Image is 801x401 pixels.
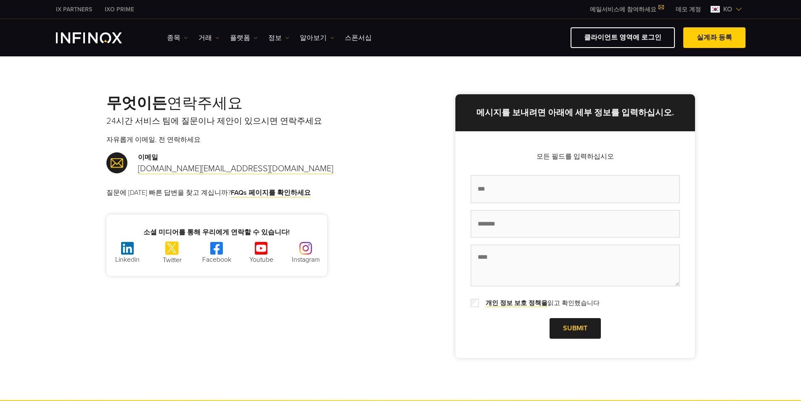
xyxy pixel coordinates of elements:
strong: 이메일 [138,153,158,162]
p: 자유롭게 이메일, 전 연락하세요 [106,135,401,145]
strong: 무엇이든 [106,94,167,112]
a: 종목 [167,33,188,43]
strong: 소셜 미디어를 통해 우리에게 연락할 수 있습니다! [143,228,290,236]
a: Submit [550,318,601,339]
strong: 메시지를 보내려면 아래에 세부 정보를 입력하십시오. [476,108,674,118]
a: [DOMAIN_NAME][EMAIL_ADDRESS][DOMAIN_NAME] [138,164,333,174]
a: INFINOX [98,5,140,14]
a: 스폰서십 [345,33,372,43]
a: 거래 [198,33,219,43]
p: 질문에 [DATE] 빠른 답변을 찾고 계십니까? [106,188,401,198]
a: INFINOX MENU [669,5,707,14]
a: 개인 정보 보호 정책을 [486,299,547,307]
a: 정보 [268,33,289,43]
p: Linkedin [106,255,148,265]
a: 실계좌 등록 [683,27,745,48]
p: Twitter [151,255,193,265]
a: 메일서비스에 참여하세요 [584,6,669,13]
p: Facebook [196,255,238,265]
a: 알아보기 [300,33,334,43]
label: 읽고 확인했습니다 [481,298,600,308]
span: ko [720,4,735,14]
h2: 연락주세요 [106,94,401,113]
p: Youtube [240,255,282,265]
a: FAQs 페이지를 확인하세요 [231,189,311,197]
a: INFINOX [50,5,98,14]
a: INFINOX Logo [56,32,142,43]
p: Instagram [285,255,327,265]
a: 클라이언트 영역에 로그인 [571,27,675,48]
a: 플랫폼 [230,33,258,43]
p: 모든 필드를 입력하십시오 [471,151,680,162]
p: 24시간 서비스 팀에 질문이나 제안이 있으시면 연락주세요 [106,115,401,127]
